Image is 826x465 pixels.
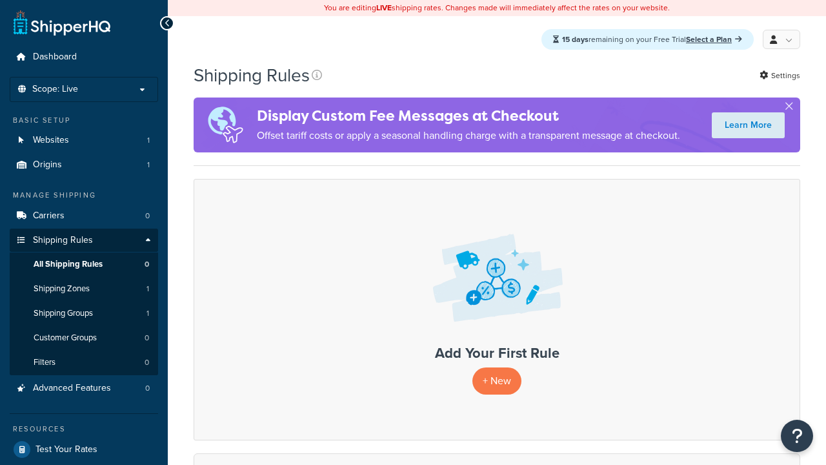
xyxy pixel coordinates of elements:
[760,67,800,85] a: Settings
[146,284,149,294] span: 1
[10,153,158,177] a: Origins 1
[10,253,158,276] li: All Shipping Rules
[10,326,158,350] li: Customer Groups
[145,211,150,222] span: 0
[207,346,787,361] h3: Add Your First Rule
[10,326,158,350] a: Customer Groups 0
[33,383,111,394] span: Advanced Features
[686,34,742,45] a: Select a Plan
[34,284,90,294] span: Shipping Zones
[10,229,158,376] li: Shipping Rules
[194,63,310,88] h1: Shipping Rules
[10,153,158,177] li: Origins
[712,112,785,138] a: Learn More
[257,105,680,127] h4: Display Custom Fee Messages at Checkout
[10,277,158,301] a: Shipping Zones 1
[34,333,97,344] span: Customer Groups
[145,383,150,394] span: 0
[34,308,93,319] span: Shipping Groups
[145,357,149,368] span: 0
[376,2,392,14] b: LIVE
[10,253,158,276] a: All Shipping Rules 0
[10,438,158,461] a: Test Your Rates
[10,351,158,375] a: Filters 0
[562,34,589,45] strong: 15 days
[10,377,158,400] a: Advanced Features 0
[10,204,158,228] li: Carriers
[472,367,521,394] p: + New
[541,29,754,50] div: remaining on your Free Trial
[10,229,158,253] a: Shipping Rules
[34,357,55,368] span: Filters
[10,45,158,69] a: Dashboard
[33,235,93,246] span: Shipping Rules
[33,135,69,146] span: Websites
[10,302,158,325] li: Shipping Groups
[10,302,158,325] a: Shipping Groups 1
[34,259,103,270] span: All Shipping Rules
[145,259,149,270] span: 0
[145,333,149,344] span: 0
[10,190,158,201] div: Manage Shipping
[10,129,158,152] a: Websites 1
[33,211,65,222] span: Carriers
[146,308,149,319] span: 1
[32,84,78,95] span: Scope: Live
[33,160,62,170] span: Origins
[10,115,158,126] div: Basic Setup
[257,127,680,145] p: Offset tariff costs or apply a seasonal handling charge with a transparent message at checkout.
[14,10,110,36] a: ShipperHQ Home
[10,204,158,228] a: Carriers 0
[33,52,77,63] span: Dashboard
[781,420,813,452] button: Open Resource Center
[194,98,257,152] img: duties-banner-06bc72dcb5fe05cb3f9472aba00be2ae8eb53ab6f0d8bb03d382ba314ac3c341.png
[35,444,97,455] span: Test Your Rates
[10,351,158,375] li: Filters
[10,277,158,301] li: Shipping Zones
[10,377,158,400] li: Advanced Features
[147,135,150,146] span: 1
[147,160,150,170] span: 1
[10,424,158,435] div: Resources
[10,129,158,152] li: Websites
